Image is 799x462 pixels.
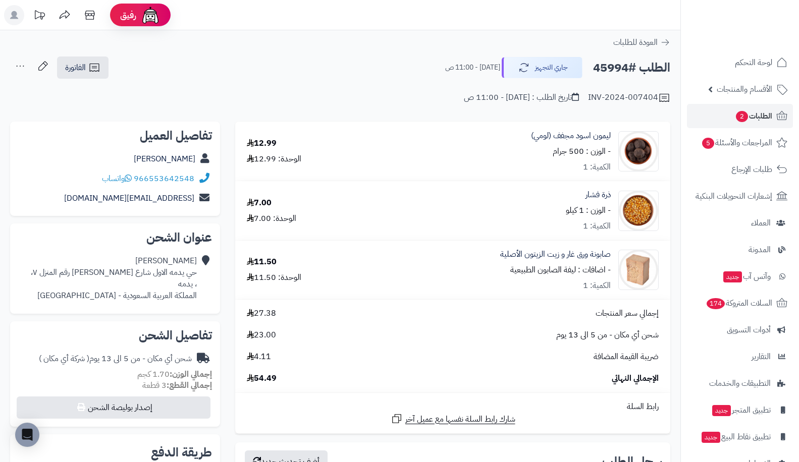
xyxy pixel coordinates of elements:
[566,204,611,216] small: - الوزن : 1 كيلو
[500,249,611,260] a: صابونة ورق غار و زيت الزيتون الأصلية
[730,24,789,45] img: logo-2.png
[239,401,666,413] div: رابط السلة
[596,308,659,319] span: إجمالي سعر المنتجات
[464,92,579,103] div: تاريخ الطلب : [DATE] - 11:00 ص
[619,131,658,171] img: 1633635488-Black%20Lime-90x90.jpg
[167,379,212,391] strong: إجمالي القطع:
[588,92,670,104] div: INV-2024-007404
[502,57,582,78] button: جاري التجهيز
[247,153,301,165] div: الوحدة: 12.99
[717,82,772,96] span: الأقسام والمنتجات
[687,238,793,262] a: المدونة
[612,373,659,384] span: الإجمالي النهائي
[687,131,793,155] a: المراجعات والأسئلة5
[735,109,772,123] span: الطلبات
[687,157,793,182] a: طلبات الإرجاع
[142,379,212,391] small: 3 قطعة
[170,368,212,380] strong: إجمالي الوزن:
[247,329,276,341] span: 23.00
[613,36,670,48] a: العودة للطلبات
[556,329,659,341] span: شحن أي مكان - من 5 الى 13 يوم
[751,216,771,230] span: العملاء
[687,344,793,369] a: التقارير
[247,197,272,209] div: 7.00
[247,256,277,268] div: 11.50
[619,250,658,290] img: 1719055958-Bay%20Leaf%20Soap-90x90.jpg
[102,172,132,185] a: واتساب
[712,405,731,416] span: جديد
[27,5,52,28] a: تحديثات المنصة
[39,353,192,365] div: شحن أي مكان - من 5 الى 13 يوم
[405,414,515,425] span: شارك رابط السلة نفسها مع عميل آخر
[619,191,658,231] img: 1647578791-Popcorn-90x90.jpg
[137,368,212,380] small: 1.70 كجم
[706,296,772,310] span: السلات المتروكة
[687,50,793,75] a: لوحة التحكم
[553,145,611,157] small: - الوزن : 500 جرام
[18,232,212,244] h2: عنوان الشحن
[31,255,197,301] div: [PERSON_NAME] حي يدمه الاول شارع [PERSON_NAME] رقم المنزل ٧، ، يدمه المملكة العربية السعودية - [G...
[585,189,611,201] a: ذرة فشار
[445,63,500,73] small: [DATE] - 11:00 ص
[707,298,725,309] span: 174
[736,111,748,122] span: 2
[701,430,771,444] span: تطبيق نقاط البيع
[391,413,515,425] a: شارك رابط السلة نفسها مع عميل آخر
[701,136,772,150] span: المراجعات والأسئلة
[709,376,771,390] span: التطبيقات والخدمات
[702,138,714,149] span: 5
[120,9,136,21] span: رفيق
[687,184,793,208] a: إشعارات التحويلات البنكية
[134,153,195,165] a: [PERSON_NAME]
[57,56,109,79] a: الفاتورة
[531,130,611,142] a: ليمون اسود مجفف (لومي)
[687,104,793,128] a: الطلبات2
[687,264,793,288] a: وآتس آبجديد
[247,308,276,319] span: 27.38
[613,36,658,48] span: العودة للطلبات
[727,323,771,337] span: أدوات التسويق
[17,396,210,419] button: إصدار بوليصة الشحن
[696,189,772,203] span: إشعارات التحويلات البنكية
[15,423,39,447] div: Open Intercom Messenger
[247,272,301,283] div: الوحدة: 11.50
[247,373,277,384] span: 54.49
[583,220,611,232] div: الكمية: 1
[687,371,793,395] a: التطبيقات والخدمات
[510,264,611,276] small: - اضافات : ليفة الصابون الطبيعية
[140,5,161,25] img: ai-face.png
[687,318,793,342] a: أدوات التسويق
[65,62,86,74] span: الفاتورة
[722,269,771,283] span: وآتس آب
[593,57,670,78] h2: الطلب #45994
[687,425,793,449] a: تطبيق نقاط البيعجديد
[134,172,194,185] a: 966553642548
[687,291,793,315] a: السلات المتروكة174
[723,271,742,282] span: جديد
[18,130,212,142] h2: تفاصيل العميل
[151,446,212,458] h2: طريقة الدفع
[64,192,194,204] a: [EMAIL_ADDRESS][DOMAIN_NAME]
[752,350,771,364] span: التقارير
[583,161,611,173] div: الكمية: 1
[731,162,772,177] span: طلبات الإرجاع
[711,403,771,417] span: تطبيق المتجر
[594,351,659,363] span: ضريبة القيمة المضافة
[39,353,89,365] span: ( شركة أي مكان )
[247,138,277,149] div: 12.99
[18,329,212,341] h2: تفاصيل الشحن
[687,398,793,422] a: تطبيق المتجرجديد
[749,243,771,257] span: المدونة
[247,351,271,363] span: 4.11
[702,432,720,443] span: جديد
[735,55,772,70] span: لوحة التحكم
[583,280,611,292] div: الكمية: 1
[687,211,793,235] a: العملاء
[247,213,296,224] div: الوحدة: 7.00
